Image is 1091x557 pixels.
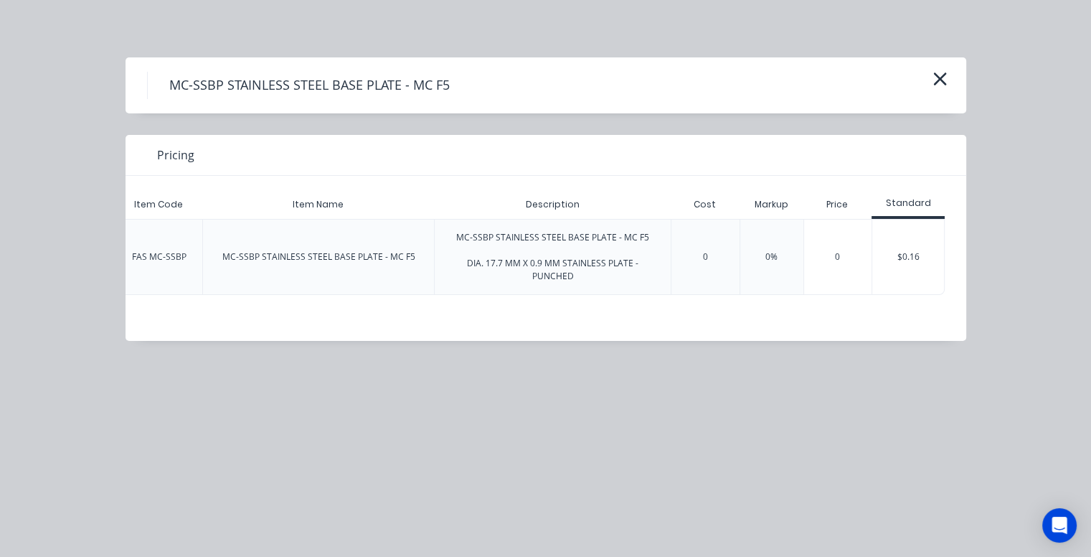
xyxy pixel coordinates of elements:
div: Price [803,190,872,219]
div: Item Name [281,187,355,223]
div: Cost [671,190,740,219]
span: Pricing [157,146,194,164]
div: 0% [765,251,778,263]
div: Standard [872,197,945,210]
div: 0 [804,220,872,294]
div: Markup [740,190,803,219]
div: Open Intercom Messenger [1042,508,1077,543]
div: FAS MC-SSBP [132,251,186,263]
div: 0 [703,251,708,263]
div: Description [514,187,591,223]
div: MC-SSBP STAINLESS STEEL BASE PLATE - MC F5 DIA. 17.7 MM X 0.9 MM STAINLESS PLATE - PUNCHED [446,231,659,283]
div: MC-SSBP STAINLESS STEEL BASE PLATE - MC F5 [222,251,415,263]
div: Item Code [123,187,194,223]
h4: MC-SSBP STAINLESS STEEL BASE PLATE - MC F5 [147,72,471,99]
div: $0.16 [872,220,944,294]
